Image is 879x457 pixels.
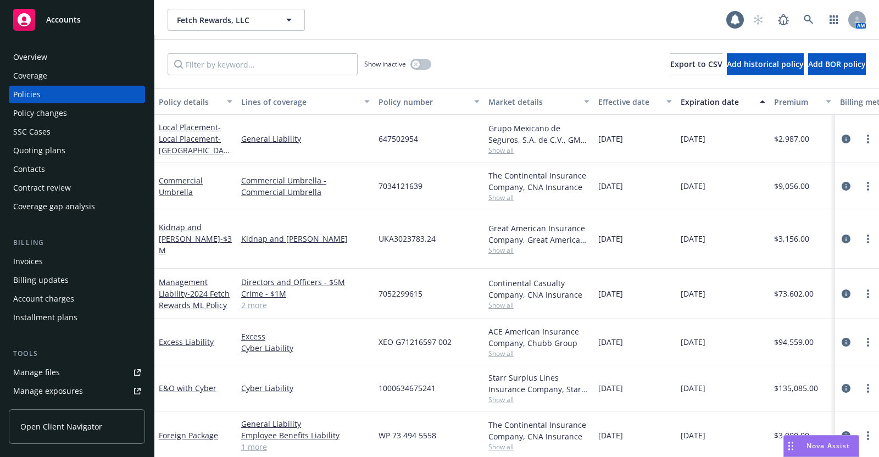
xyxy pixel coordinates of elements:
a: circleInformation [839,336,853,349]
a: Kidnap and [PERSON_NAME] [241,233,370,244]
button: Policy number [374,88,484,115]
span: Fetch Rewards, LLC [177,14,272,26]
div: Policies [13,86,41,103]
div: Installment plans [13,309,77,326]
span: Show all [488,442,589,452]
button: Fetch Rewards, LLC [168,9,305,31]
span: 7034121639 [379,180,422,192]
a: more [861,382,875,395]
span: [DATE] [598,336,623,348]
span: [DATE] [598,233,623,244]
span: $3,000.00 [774,430,809,441]
div: Starr Surplus Lines Insurance Company, Starr Companies [488,372,589,395]
a: Installment plans [9,309,145,326]
a: Employee Benefits Liability [241,430,370,441]
div: Coverage gap analysis [13,198,95,215]
span: [DATE] [598,382,623,394]
a: Billing updates [9,271,145,289]
a: more [861,336,875,349]
a: circleInformation [839,180,853,193]
span: Accounts [46,15,81,24]
span: [DATE] [681,430,705,441]
a: Search [798,9,820,31]
button: Add BOR policy [808,53,866,75]
span: $135,085.00 [774,382,818,394]
span: [DATE] [598,133,623,144]
a: Coverage [9,67,145,85]
div: Coverage [13,67,47,85]
a: Excess [241,331,370,342]
span: [DATE] [681,180,705,192]
a: more [861,287,875,300]
div: Manage exposures [13,382,83,400]
a: Management Liability [159,277,230,310]
span: - $3M [159,233,232,255]
div: Policy details [159,96,220,108]
span: Show inactive [364,59,406,69]
div: Expiration date [681,96,753,108]
button: Nova Assist [783,435,859,457]
div: Drag to move [784,436,798,456]
div: Premium [774,96,819,108]
span: [DATE] [598,180,623,192]
a: Manage exposures [9,382,145,400]
span: XEO G71216597 002 [379,336,452,348]
a: circleInformation [839,382,853,395]
span: Show all [488,146,589,155]
div: Invoices [13,253,43,270]
span: [DATE] [681,233,705,244]
a: Overview [9,48,145,66]
a: Policy changes [9,104,145,122]
div: Quoting plans [13,142,65,159]
span: $73,602.00 [774,288,814,299]
a: General Liability [241,133,370,144]
button: Market details [484,88,594,115]
a: Foreign Package [159,430,218,441]
button: Expiration date [676,88,770,115]
a: circleInformation [839,232,853,246]
span: Show all [488,395,589,404]
a: Directors and Officers - $5M [241,276,370,288]
span: Show all [488,193,589,202]
div: Effective date [598,96,660,108]
div: Manage files [13,364,60,381]
span: [DATE] [681,288,705,299]
a: SSC Cases [9,123,145,141]
span: Export to CSV [670,59,722,69]
a: E&O with Cyber [159,383,216,393]
a: 1 more [241,441,370,453]
span: [DATE] [681,382,705,394]
a: Invoices [9,253,145,270]
a: circleInformation [839,287,853,300]
span: 7052299615 [379,288,422,299]
button: Export to CSV [670,53,722,75]
div: Policy number [379,96,468,108]
a: Excess Liability [159,337,214,347]
a: Report a Bug [772,9,794,31]
span: - 2024 Fetch Rewards ML Policy [159,288,230,310]
span: Add historical policy [727,59,804,69]
a: General Liability [241,418,370,430]
a: Cyber Liability [241,342,370,354]
span: [DATE] [681,133,705,144]
div: Billing [9,237,145,248]
a: Contacts [9,160,145,178]
div: Billing updates [13,271,69,289]
span: [DATE] [598,288,623,299]
a: Local Placement [159,122,231,190]
button: Add historical policy [727,53,804,75]
div: Tools [9,348,145,359]
div: The Continental Insurance Company, CNA Insurance [488,170,589,193]
span: WP 73 494 5558 [379,430,436,441]
span: $3,156.00 [774,233,809,244]
span: $2,987.00 [774,133,809,144]
input: Filter by keyword... [168,53,358,75]
span: [DATE] [598,430,623,441]
a: Cyber Liability [241,382,370,394]
button: Policy details [154,88,237,115]
span: UKA3023783.24 [379,233,436,244]
button: Effective date [594,88,676,115]
a: circleInformation [839,429,853,442]
div: Market details [488,96,577,108]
